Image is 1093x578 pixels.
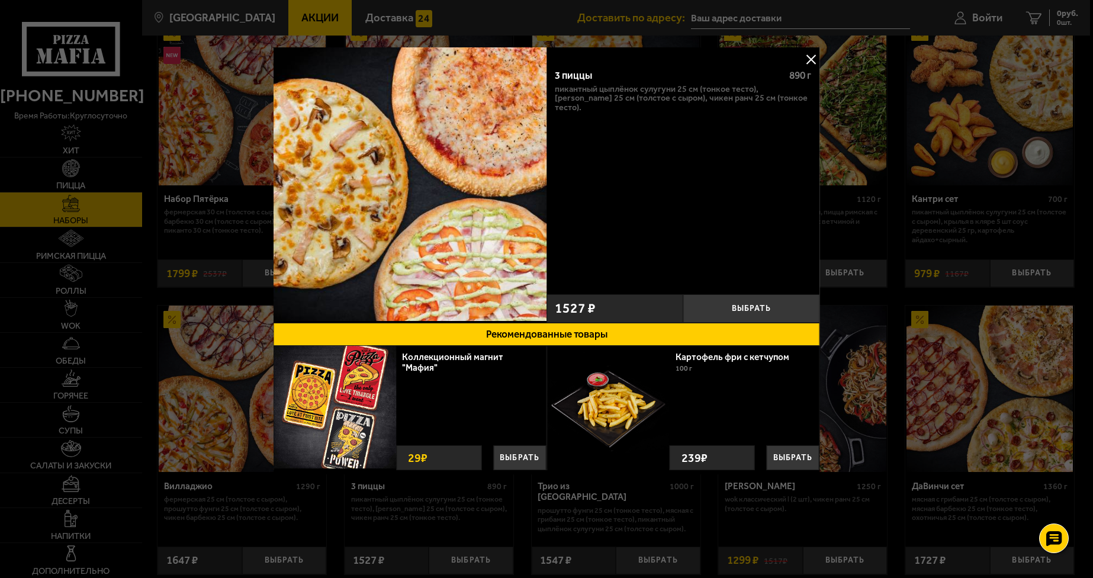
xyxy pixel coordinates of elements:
[402,352,503,373] a: Коллекционный магнит "Мафия"
[493,445,546,470] button: Выбрать
[676,352,801,362] a: Картофель фри с кетчупом
[789,69,811,81] span: 890 г
[274,47,547,323] a: 3 пиццы
[405,446,430,470] strong: 29 ₽
[274,323,820,346] button: Рекомендованные товары
[555,301,596,315] span: 1527 ₽
[274,47,547,321] img: 3 пиццы
[767,445,819,470] button: Выбрать
[555,85,811,112] p: Пикантный цыплёнок сулугуни 25 см (тонкое тесто), [PERSON_NAME] 25 см (толстое с сыром), Чикен Ра...
[683,294,820,322] button: Выбрать
[555,69,779,82] div: 3 пиццы
[679,446,711,470] strong: 239 ₽
[676,364,692,373] span: 100 г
